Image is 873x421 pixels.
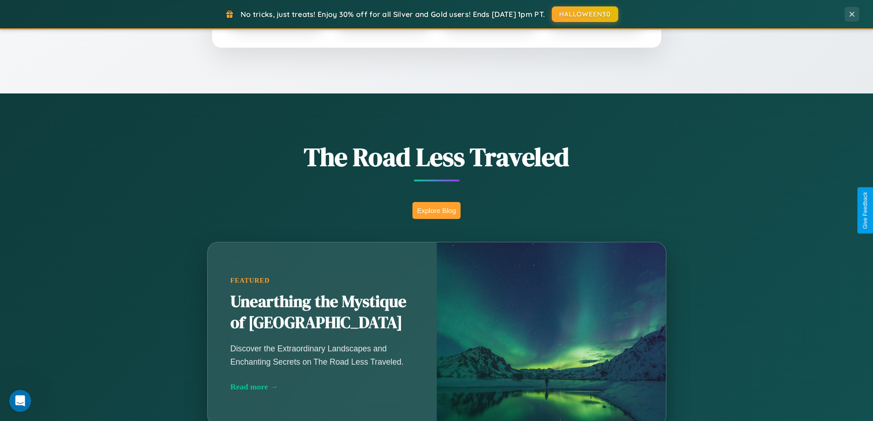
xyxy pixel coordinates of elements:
div: Read more → [231,382,414,392]
span: No tricks, just treats! Enjoy 30% off for all Silver and Gold users! Ends [DATE] 1pm PT. [241,10,545,19]
h1: The Road Less Traveled [162,139,712,175]
button: HALLOWEEN30 [552,6,618,22]
h2: Unearthing the Mystique of [GEOGRAPHIC_DATA] [231,291,414,334]
p: Discover the Extraordinary Landscapes and Enchanting Secrets on The Road Less Traveled. [231,342,414,368]
div: Give Feedback [862,192,868,229]
button: Explore Blog [412,202,461,219]
div: Featured [231,277,414,284]
iframe: Intercom live chat [9,390,31,412]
